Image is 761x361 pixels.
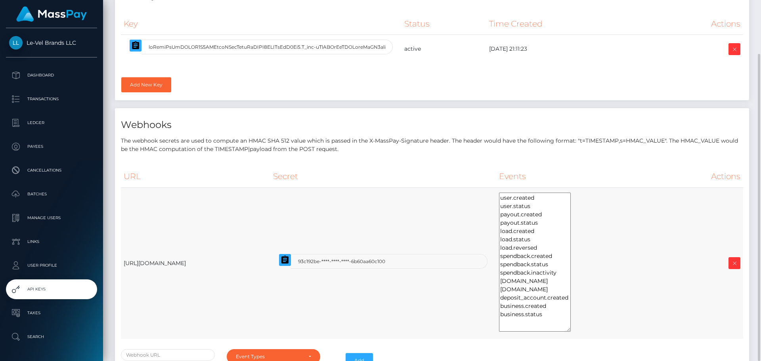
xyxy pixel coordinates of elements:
th: Actions [666,166,743,187]
th: Actions [648,13,743,35]
a: Transactions [6,89,97,109]
p: User Profile [9,260,94,271]
p: Taxes [9,307,94,319]
p: Dashboard [9,69,94,81]
a: Manage Users [6,208,97,228]
p: Links [9,236,94,248]
a: Dashboard [6,65,97,85]
textarea: user.created user.status payout.created payout.status load.created load.status load.reversed spen... [499,193,571,332]
a: Batches [6,184,97,204]
p: Payees [9,141,94,153]
a: Ledger [6,113,97,133]
p: Transactions [9,93,94,105]
a: Payees [6,137,97,157]
th: Status [402,13,486,35]
input: Webhook URL [121,349,215,361]
th: Time Created [486,13,648,35]
p: API Keys [9,283,94,295]
p: Cancellations [9,164,94,176]
a: Search [6,327,97,347]
th: URL [121,166,270,187]
a: Add New Key [121,77,171,92]
a: API Keys [6,279,97,299]
a: Links [6,232,97,252]
img: Le-Vel Brands LLC [9,36,23,50]
h4: Webhooks [121,118,743,132]
p: Manage Users [9,212,94,224]
a: User Profile [6,256,97,275]
div: Event Types [236,353,302,360]
td: active [402,35,486,63]
img: MassPay Logo [16,6,87,22]
th: Key [121,13,402,35]
p: Ledger [9,117,94,129]
span: Le-Vel Brands LLC [6,39,97,46]
p: Batches [9,188,94,200]
td: [DATE] 21:11:23 [486,35,648,63]
td: [URL][DOMAIN_NAME] [121,187,270,339]
p: Search [9,331,94,343]
th: Secret [270,166,496,187]
p: The webhook secrets are used to compute an HMAC SHA 512 value which is passed in the X-MassPay-Si... [121,137,743,153]
a: Taxes [6,303,97,323]
a: Cancellations [6,160,97,180]
th: Events [496,166,666,187]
